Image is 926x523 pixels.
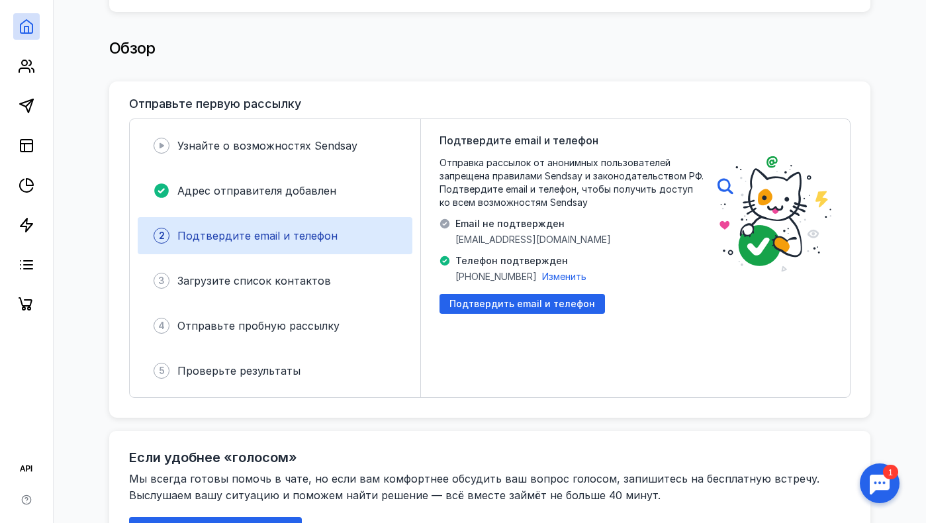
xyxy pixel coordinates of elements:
[455,270,537,283] span: [PHONE_NUMBER]
[129,97,301,111] h3: Отправьте первую рассылку
[177,229,338,242] span: Подтвердите email и телефон
[177,274,331,287] span: Загрузите список контактов
[449,299,595,310] span: Подтвердить email и телефон
[158,274,165,287] span: 3
[455,217,611,230] span: Email не подтвержден
[440,294,605,314] button: Подтвердить email и телефон
[30,8,45,23] div: 1
[129,450,297,465] h2: Если удобнее «голосом»
[455,233,611,246] span: [EMAIL_ADDRESS][DOMAIN_NAME]
[718,156,831,272] img: poster
[177,139,357,152] span: Узнайте о возможностях Sendsay
[440,156,704,209] span: Отправка рассылок от анонимных пользователей запрещена правилами Sendsay и законодательством РФ. ...
[455,254,586,267] span: Телефон подтвержден
[109,38,156,58] span: Обзор
[177,184,336,197] span: Адрес отправителя добавлен
[542,270,586,283] button: Изменить
[542,271,586,282] span: Изменить
[177,319,340,332] span: Отправьте пробную рассылку
[177,364,301,377] span: Проверьте результаты
[158,319,165,332] span: 4
[159,229,165,242] span: 2
[129,472,823,502] span: Мы всегда готовы помочь в чате, но если вам комфортнее обсудить ваш вопрос голосом, запишитесь на...
[159,364,165,377] span: 5
[440,132,598,148] span: Подтвердите email и телефон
